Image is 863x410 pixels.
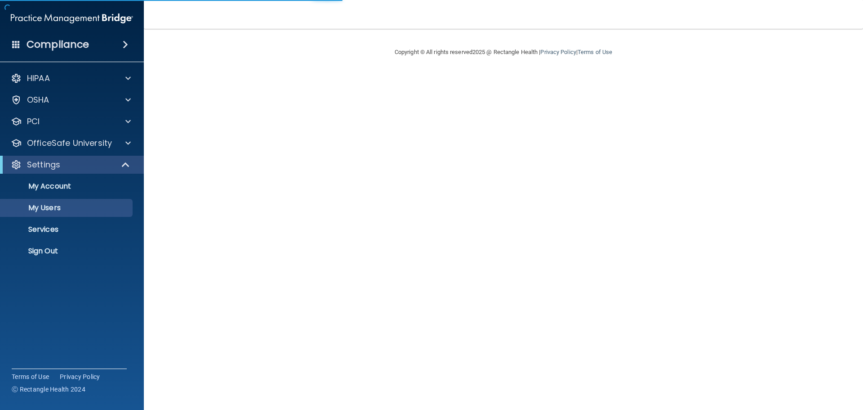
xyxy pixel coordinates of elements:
[12,385,85,394] span: Ⓒ Rectangle Health 2024
[11,9,133,27] img: PMB logo
[6,182,129,191] p: My Account
[12,372,49,381] a: Terms of Use
[27,116,40,127] p: PCI
[6,203,129,212] p: My Users
[11,159,130,170] a: Settings
[27,38,89,51] h4: Compliance
[27,138,112,149] p: OfficeSafe University
[11,73,131,84] a: HIPAA
[6,247,129,256] p: Sign Out
[27,159,60,170] p: Settings
[6,225,129,234] p: Services
[11,116,131,127] a: PCI
[578,49,612,55] a: Terms of Use
[339,38,667,67] div: Copyright © All rights reserved 2025 @ Rectangle Health | |
[27,95,49,105] p: OSHA
[540,49,576,55] a: Privacy Policy
[60,372,100,381] a: Privacy Policy
[11,95,131,105] a: OSHA
[27,73,50,84] p: HIPAA
[11,138,131,149] a: OfficeSafe University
